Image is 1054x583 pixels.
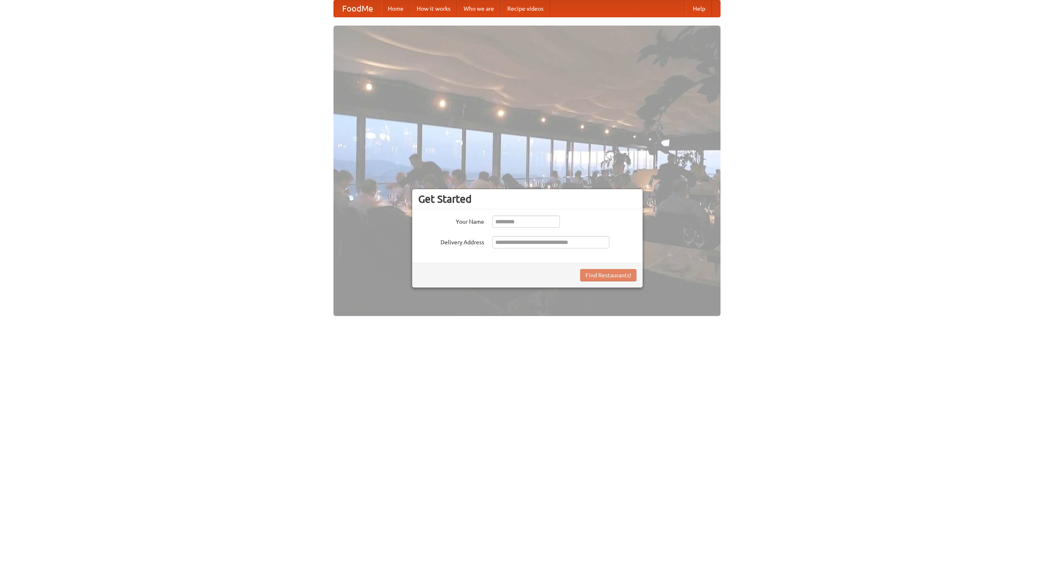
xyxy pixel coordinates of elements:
a: Help [686,0,712,17]
a: Who we are [457,0,501,17]
label: Your Name [418,215,484,226]
button: Find Restaurants! [580,269,637,281]
a: Recipe videos [501,0,550,17]
label: Delivery Address [418,236,484,246]
a: How it works [410,0,457,17]
a: FoodMe [334,0,381,17]
h3: Get Started [418,193,637,205]
a: Home [381,0,410,17]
